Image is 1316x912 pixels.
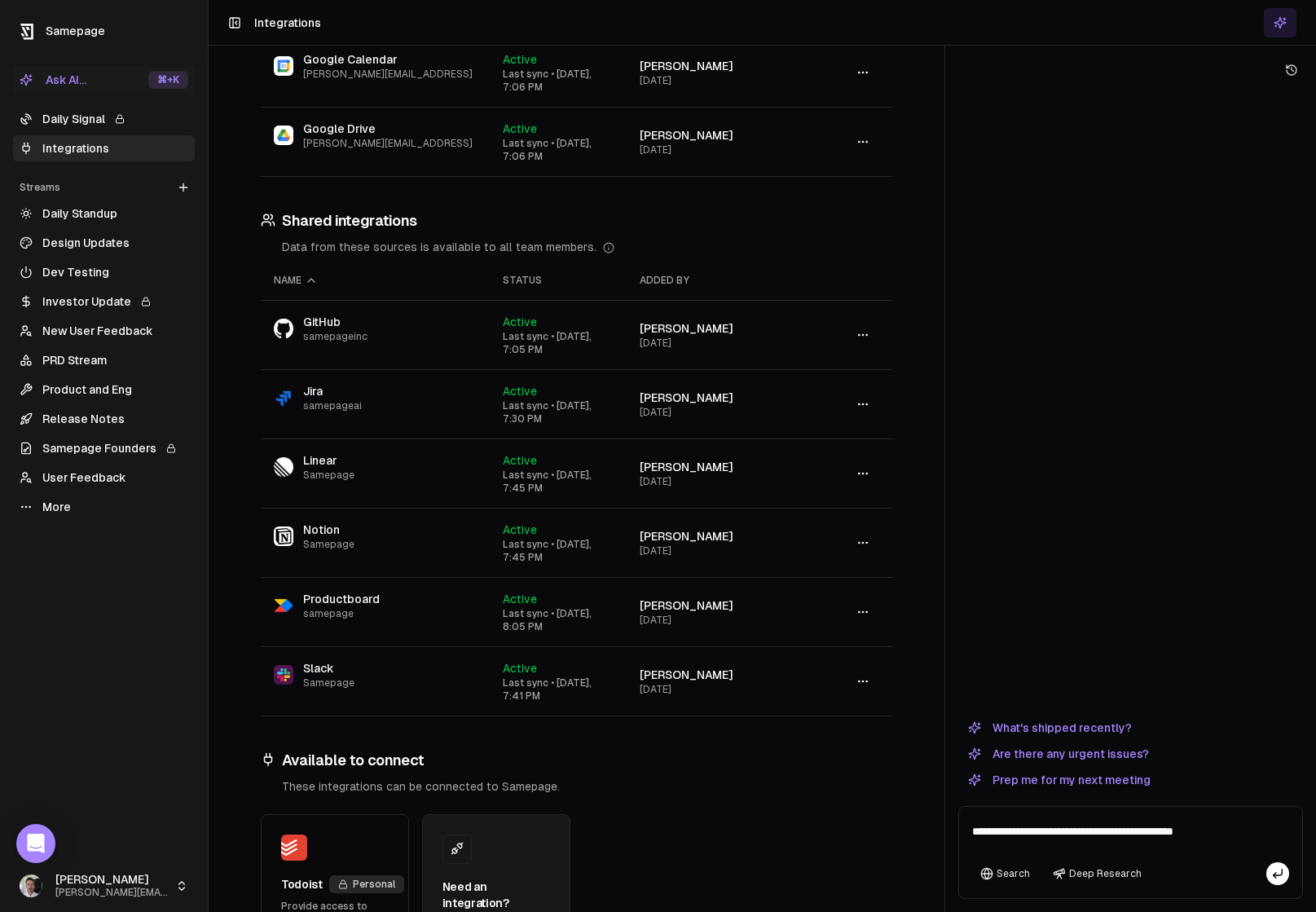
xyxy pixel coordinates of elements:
[303,538,354,551] span: Samepage
[503,68,614,94] div: Last sync • [DATE], 7:06 PM
[20,72,86,88] div: Ask AI...
[13,289,195,315] a: Investor Update
[958,718,1142,738] button: What's shipped recently?
[640,614,797,627] div: [DATE]
[303,137,473,150] span: [PERSON_NAME][EMAIL_ADDRESS]
[13,465,195,491] a: User Feedback
[281,876,323,892] div: Todoist
[274,319,293,337] img: GitHub
[503,315,537,328] span: Active
[254,15,321,31] h1: Integrations
[640,59,733,73] span: [PERSON_NAME]
[13,377,195,403] a: Product and Eng
[303,660,354,676] span: Slack
[503,469,614,495] div: Last sync • [DATE], 7:45 PM
[503,538,614,564] div: Last sync • [DATE], 7:45 PM
[442,879,550,911] div: Need an integration?
[13,106,195,132] a: Daily Signal
[303,121,473,137] span: Google Drive
[303,399,362,412] span: samepageai
[46,24,105,37] span: Samepage
[503,330,614,356] div: Last sync • [DATE], 7:05 PM
[640,683,797,696] div: [DATE]
[303,591,380,607] span: Productboard
[274,457,293,477] img: Linear
[282,778,892,795] div: These integrations can be connected to Samepage.
[503,676,614,703] div: Last sync • [DATE], 7:41 PM
[640,129,733,142] span: [PERSON_NAME]
[640,322,733,335] span: [PERSON_NAME]
[282,239,892,255] div: Data from these sources is available to all team members.
[13,494,195,520] a: More
[13,435,195,461] a: Samepage Founders
[329,875,404,893] div: Personal
[274,274,477,287] div: Name
[503,523,537,536] span: Active
[1045,862,1150,885] button: Deep Research
[13,135,195,161] a: Integrations
[148,71,188,89] div: ⌘ +K
[55,873,169,888] span: [PERSON_NAME]
[303,330,368,343] span: samepageinc
[303,51,473,68] span: Google Calendar
[303,314,368,330] span: GitHub
[503,454,537,467] span: Active
[640,74,797,87] div: [DATE]
[640,544,797,557] div: [DATE]
[13,230,195,256] a: Design Updates
[13,200,195,227] a: Daily Standup
[13,318,195,344] a: New User Feedback
[274,126,293,145] img: Google Drive
[503,385,537,398] span: Active
[303,607,380,620] span: samepage
[640,143,797,156] div: [DATE]
[640,337,797,350] div: [DATE]
[503,53,537,66] span: Active
[503,274,614,287] div: Status
[503,122,537,135] span: Active
[503,399,614,425] div: Last sync • [DATE], 7:30 PM
[640,475,797,488] div: [DATE]
[274,526,293,546] img: Notion
[972,862,1038,885] button: Search
[640,599,733,612] span: [PERSON_NAME]
[281,835,307,861] img: Todoist
[261,209,892,232] h3: Shared integrations
[16,824,55,863] div: Open Intercom Messenger
[503,662,537,675] span: Active
[503,593,537,606] span: Active
[303,522,354,538] span: Notion
[274,596,293,615] img: Productboard
[13,259,195,285] a: Dev Testing
[640,668,733,681] span: [PERSON_NAME]
[303,676,354,690] span: Samepage
[958,770,1160,790] button: Prep me for my next meeting
[274,56,293,76] img: Google Calendar
[13,406,195,432] a: Release Notes
[640,406,797,419] div: [DATE]
[274,665,293,685] img: Slack
[13,174,195,200] div: Streams
[640,530,733,543] span: [PERSON_NAME]
[13,67,195,93] button: Ask AI...⌘+K
[20,875,42,897] img: _image
[261,749,892,772] h3: Available to connect
[303,383,362,399] span: Jira
[640,274,797,287] div: Added by
[303,469,354,482] span: Samepage
[55,887,169,899] span: [PERSON_NAME][EMAIL_ADDRESS]
[503,137,614,163] div: Last sync • [DATE], 7:06 PM
[274,388,293,408] img: Jira
[13,347,195,373] a: PRD Stream
[303,452,354,469] span: Linear
[640,391,733,404] span: [PERSON_NAME]
[13,866,195,905] button: [PERSON_NAME][PERSON_NAME][EMAIL_ADDRESS]
[503,607,614,633] div: Last sync • [DATE], 8:05 PM
[640,460,733,474] span: [PERSON_NAME]
[303,68,473,81] span: [PERSON_NAME][EMAIL_ADDRESS]
[958,744,1159,764] button: Are there any urgent issues?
